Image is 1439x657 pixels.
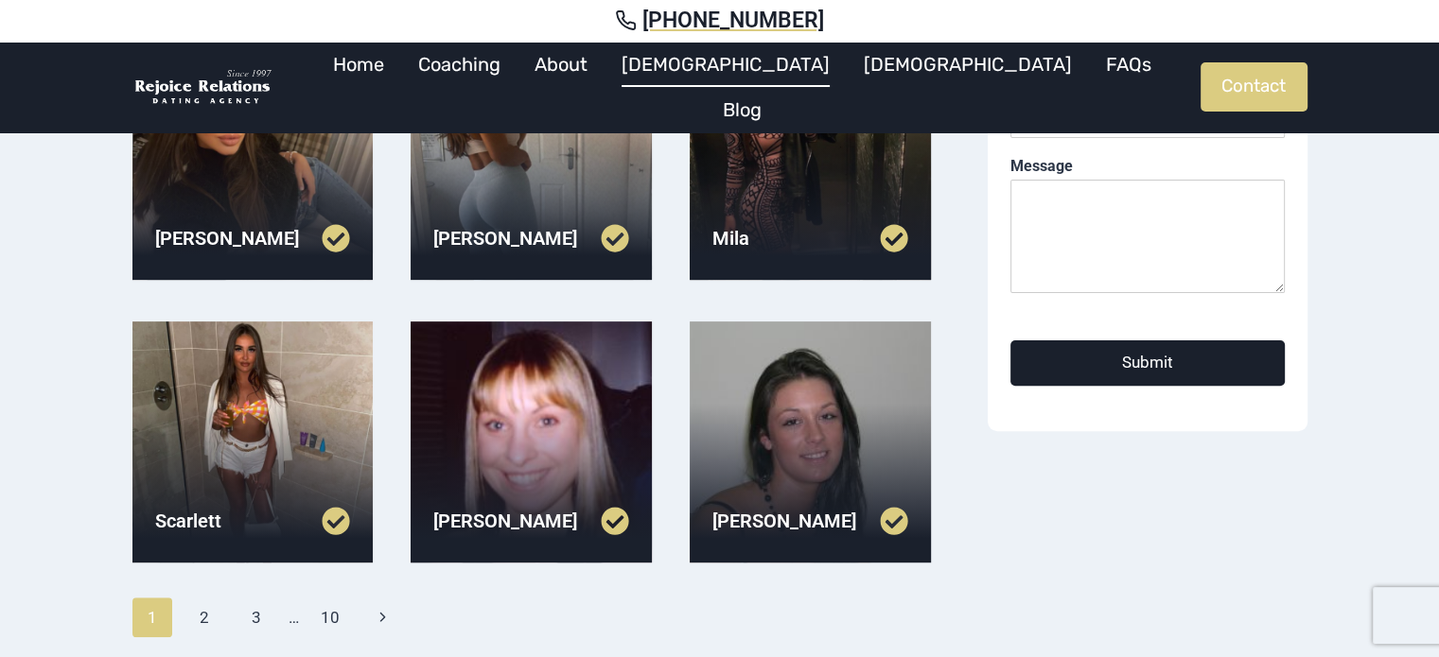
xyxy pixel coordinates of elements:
[1089,42,1168,87] a: FAQs
[310,597,351,637] a: 10
[23,8,1416,34] a: [PHONE_NUMBER]
[184,597,225,637] a: 2
[316,42,401,87] a: Home
[132,68,274,107] img: Rejoice Relations
[518,42,605,87] a: About
[132,597,932,637] nav: Page navigation
[605,42,847,87] a: [DEMOGRAPHIC_DATA]
[1010,340,1285,385] button: Submit
[847,42,1089,87] a: [DEMOGRAPHIC_DATA]
[132,597,173,637] span: 1
[237,597,277,637] a: 3
[642,8,824,34] span: [PHONE_NUMBER]
[289,599,299,635] span: …
[401,42,518,87] a: Coaching
[1010,157,1285,177] label: Message
[706,87,779,132] a: Blog
[284,42,1201,132] nav: Primary
[1201,62,1307,112] a: Contact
